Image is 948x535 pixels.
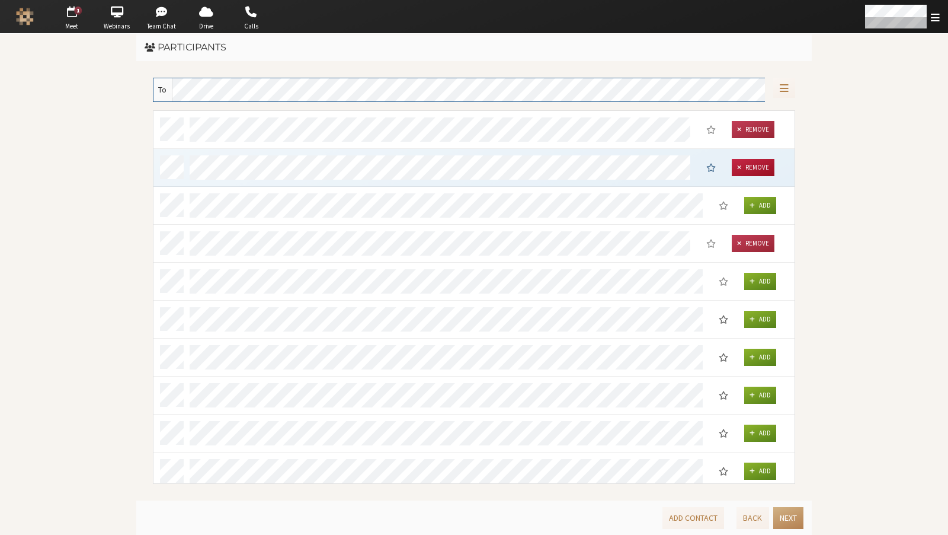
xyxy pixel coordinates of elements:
button: Add [744,387,776,404]
button: Add [744,425,776,442]
span: Remove [745,240,769,248]
button: This contact cannot be made moderator because they have no account. [699,158,723,177]
span: Calls [230,21,272,31]
button: Add [744,273,776,290]
button: This contact cannot be made moderator because they have no account. [699,234,723,253]
button: Add [744,311,776,328]
button: This contact cannot be made moderator because they have no account. [711,196,736,215]
span: Team Chat [141,21,182,31]
span: Remove [745,164,769,172]
span: Add [759,278,771,286]
span: Webinars [96,21,137,31]
button: Add [744,463,776,480]
button: Moderator [711,310,736,329]
button: This contact cannot be made moderator because they have no account. [711,272,736,291]
span: Add [759,391,771,400]
button: Back [736,507,768,529]
button: Next [773,507,803,529]
button: Add [744,197,776,214]
button: Moderator [711,462,736,481]
button: This contact cannot be made moderator because they have no account. [699,120,723,139]
button: Moderator [711,348,736,367]
button: Remove [732,121,774,138]
span: Add [759,202,771,210]
span: Add [759,467,771,476]
button: Remove [732,159,774,176]
div: grid [153,111,796,485]
span: Add [759,429,771,438]
div: 1 [75,7,82,15]
button: Add [744,349,776,366]
button: Open menu [773,78,795,98]
div: To [153,78,172,102]
span: Remove [745,126,769,134]
button: Remove [732,235,774,252]
button: Add Contact [662,507,724,529]
button: Moderator [711,386,736,405]
h3: Participants [145,42,803,53]
span: Add [759,354,771,362]
img: Iotum [16,8,34,26]
span: Drive [185,21,227,31]
span: Add Contact [669,512,718,523]
span: Meet [51,21,92,31]
button: Moderator [711,424,736,443]
iframe: Chat [918,504,939,527]
span: Add [759,316,771,324]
